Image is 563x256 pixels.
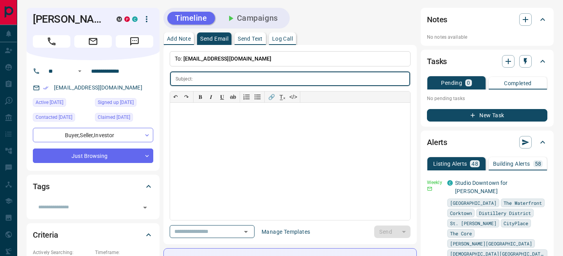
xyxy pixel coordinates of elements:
span: St. [PERSON_NAME] [450,219,497,227]
p: No pending tasks [427,93,547,104]
button: 𝐁 [195,91,206,102]
div: Fri Feb 21 2025 [95,113,153,124]
button: Campaigns [218,12,286,25]
span: Claimed [DATE] [98,113,130,121]
button: </> [288,91,299,102]
button: Bullet list [252,91,263,102]
span: Message [116,35,153,48]
div: Just Browsing [33,149,153,163]
span: The Core [450,229,472,237]
span: Corktown [450,209,472,217]
span: Call [33,35,70,48]
span: The Waterfront [504,199,542,207]
span: Active [DATE] [36,98,63,106]
h2: Notes [427,13,447,26]
p: 0 [467,80,470,86]
svg: Email Verified [43,85,48,91]
s: ab [230,94,236,100]
button: 🔗 [266,91,277,102]
svg: Email [427,186,432,192]
p: Building Alerts [493,161,530,166]
div: Thu Apr 24 2025 [33,113,91,124]
div: Buyer , Seller , Investor [33,128,153,142]
h2: Tags [33,180,49,193]
div: Tasks [427,52,547,71]
span: Distillery District [479,209,531,217]
span: [EMAIL_ADDRESS][DOMAIN_NAME] [183,55,272,62]
p: Timeframe: [95,249,153,256]
div: Tue Oct 14 2025 [33,98,91,109]
p: Send Text [238,36,263,41]
button: ↷ [181,91,192,102]
span: CityPlace [504,219,528,227]
button: New Task [427,109,547,122]
h2: Alerts [427,136,447,149]
p: Add Note [167,36,191,41]
p: Listing Alerts [433,161,467,166]
p: Pending [441,80,462,86]
span: [GEOGRAPHIC_DATA] [450,199,497,207]
p: To: [170,51,411,66]
button: Open [140,202,151,213]
p: Actively Searching: [33,249,91,256]
span: Signed up [DATE] [98,98,134,106]
a: Studio Downtown for [PERSON_NAME] [455,180,508,194]
h2: Tasks [427,55,447,68]
div: split button [374,226,411,238]
div: Criteria [33,226,153,244]
button: Open [240,226,251,237]
div: Tags [33,177,153,196]
span: Email [74,35,112,48]
h1: [PERSON_NAME] [33,13,105,25]
div: condos.ca [132,16,138,22]
button: Manage Templates [257,226,315,238]
a: [EMAIL_ADDRESS][DOMAIN_NAME] [54,84,142,91]
p: 58 [535,161,541,166]
div: Fri Oct 05 2018 [95,98,153,109]
button: ↶ [170,91,181,102]
span: Contacted [DATE] [36,113,72,121]
p: 48 [472,161,478,166]
button: 𝑰 [206,91,217,102]
p: Completed [504,81,532,86]
span: 𝐔 [220,94,224,100]
button: Numbered list [241,91,252,102]
div: condos.ca [447,180,453,186]
p: Send Email [200,36,228,41]
h2: Criteria [33,229,58,241]
button: 𝐔 [217,91,228,102]
button: Open [75,66,84,76]
div: property.ca [124,16,130,22]
div: Notes [427,10,547,29]
div: Alerts [427,133,547,152]
span: [PERSON_NAME][GEOGRAPHIC_DATA] [450,240,532,247]
p: Subject: [176,75,193,82]
button: ab [228,91,238,102]
p: Weekly [427,179,443,186]
p: No notes available [427,34,547,41]
button: T̲ₓ [277,91,288,102]
p: Log Call [272,36,293,41]
button: Timeline [167,12,215,25]
div: mrloft.ca [117,16,122,22]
